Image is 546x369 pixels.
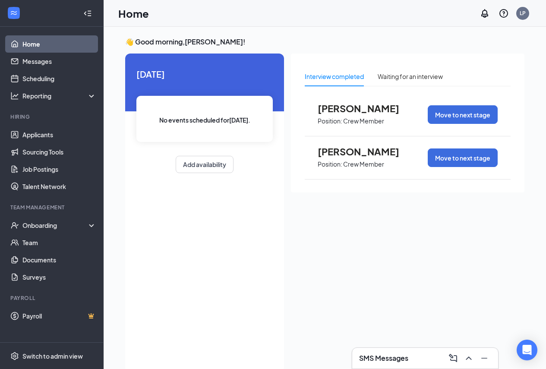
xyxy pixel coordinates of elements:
[9,9,18,17] svg: WorkstreamLogo
[22,143,96,161] a: Sourcing Tools
[359,353,408,363] h3: SMS Messages
[118,6,149,21] h1: Home
[378,72,443,81] div: Waiting for an interview
[83,9,92,18] svg: Collapse
[318,160,342,168] p: Position:
[22,53,96,70] a: Messages
[305,72,364,81] div: Interview completed
[22,251,96,268] a: Documents
[22,307,96,325] a: PayrollCrown
[520,9,526,17] div: LP
[125,37,524,47] h3: 👋 Good morning, [PERSON_NAME] !
[462,351,476,365] button: ChevronUp
[428,148,498,167] button: Move to next stage
[499,8,509,19] svg: QuestionInfo
[10,204,95,211] div: Team Management
[22,221,89,230] div: Onboarding
[343,117,384,125] p: Crew Member
[428,105,498,124] button: Move to next stage
[10,113,95,120] div: Hiring
[464,353,474,363] svg: ChevronUp
[22,70,96,87] a: Scheduling
[10,221,19,230] svg: UserCheck
[159,115,250,125] span: No events scheduled for [DATE] .
[22,352,83,360] div: Switch to admin view
[176,156,234,173] button: Add availability
[318,103,413,114] span: [PERSON_NAME]
[22,126,96,143] a: Applicants
[480,8,490,19] svg: Notifications
[22,91,97,100] div: Reporting
[136,67,273,81] span: [DATE]
[318,146,413,157] span: [PERSON_NAME]
[448,353,458,363] svg: ComposeMessage
[479,353,489,363] svg: Minimize
[10,352,19,360] svg: Settings
[22,234,96,251] a: Team
[446,351,460,365] button: ComposeMessage
[477,351,491,365] button: Minimize
[22,35,96,53] a: Home
[318,117,342,125] p: Position:
[10,294,95,302] div: Payroll
[22,161,96,178] a: Job Postings
[22,268,96,286] a: Surveys
[10,91,19,100] svg: Analysis
[22,178,96,195] a: Talent Network
[517,340,537,360] div: Open Intercom Messenger
[343,160,384,168] p: Crew Member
